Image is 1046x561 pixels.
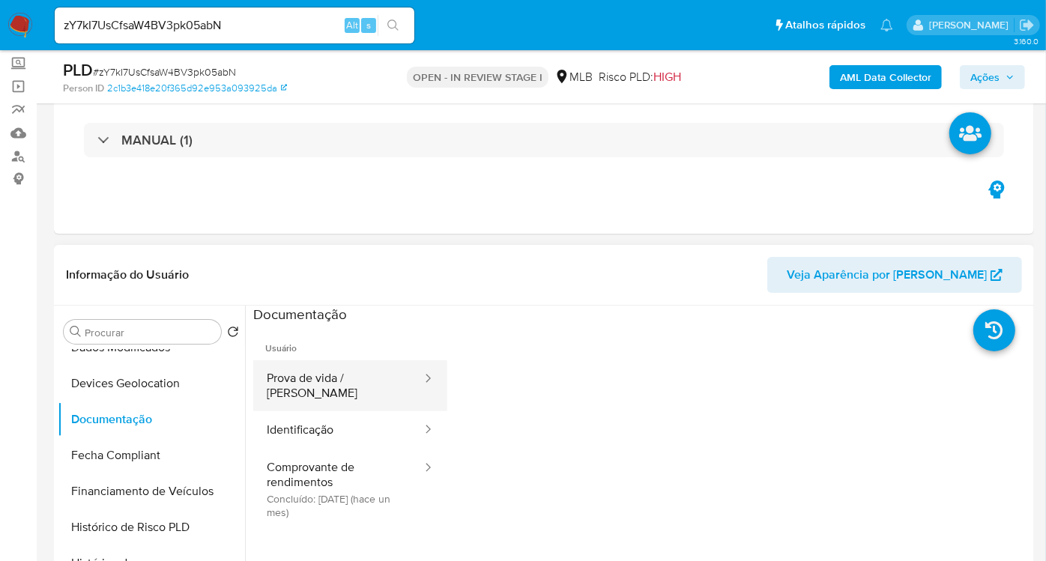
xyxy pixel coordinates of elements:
[84,123,1004,157] div: MANUAL (1)
[1014,35,1039,47] span: 3.160.0
[346,18,358,32] span: Alt
[554,69,593,85] div: MLB
[960,65,1025,89] button: Ações
[829,65,942,89] button: AML Data Collector
[63,82,104,95] b: Person ID
[929,18,1014,32] p: sara.carvalhaes@mercadopago.com.br
[85,326,215,339] input: Procurar
[107,82,287,95] a: 2c1b3e418e20f365d92e953a093925da
[121,132,193,148] h3: MANUAL (1)
[63,58,93,82] b: PLD
[93,64,236,79] span: # zY7kI7UsCfsaW4BV3pk05abN
[55,16,414,35] input: Pesquise usuários ou casos...
[785,17,865,33] span: Atalhos rápidos
[70,326,82,338] button: Procurar
[970,65,1000,89] span: Ações
[840,65,931,89] b: AML Data Collector
[1019,17,1035,33] a: Sair
[599,69,681,85] span: Risco PLD:
[227,326,239,342] button: Retornar ao pedido padrão
[58,473,245,509] button: Financiamento de Veículos
[407,67,548,88] p: OPEN - IN REVIEW STAGE I
[880,19,893,31] a: Notificações
[767,257,1022,293] button: Veja Aparência por [PERSON_NAME]
[653,68,681,85] span: HIGH
[787,257,987,293] span: Veja Aparência por [PERSON_NAME]
[58,401,245,437] button: Documentação
[58,509,245,545] button: Histórico de Risco PLD
[366,18,371,32] span: s
[378,15,408,36] button: search-icon
[66,267,189,282] h1: Informação do Usuário
[58,366,245,401] button: Devices Geolocation
[58,437,245,473] button: Fecha Compliant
